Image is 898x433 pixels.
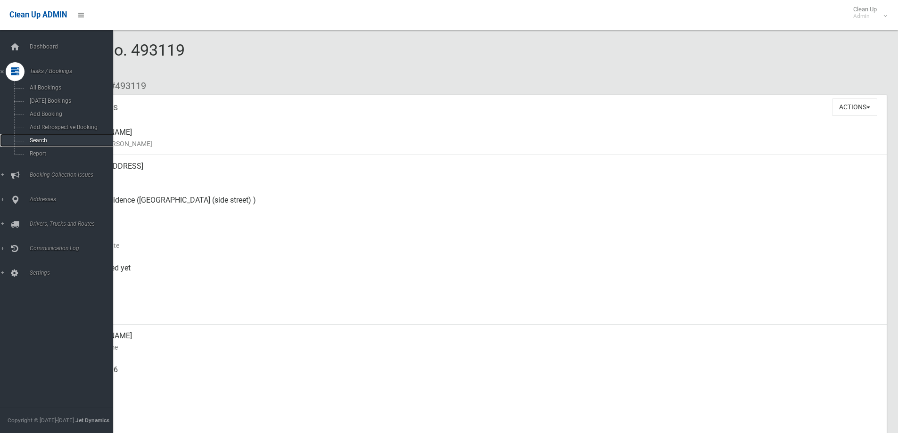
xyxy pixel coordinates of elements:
[27,245,120,252] span: Communication Log
[75,257,879,291] div: Not collected yet
[75,409,879,421] small: Landline
[75,359,879,392] div: 0478416606
[75,223,879,257] div: [DATE]
[75,172,879,183] small: Address
[75,325,879,359] div: [PERSON_NAME]
[27,196,120,203] span: Addresses
[27,124,112,131] span: Add Retrospective Booking
[75,155,879,189] div: [STREET_ADDRESS]
[27,111,112,117] span: Add Booking
[27,68,120,74] span: Tasks / Bookings
[75,291,879,325] div: [DATE]
[853,13,877,20] small: Admin
[75,376,879,387] small: Mobile
[27,137,112,144] span: Search
[849,6,886,20] span: Clean Up
[27,84,112,91] span: All Bookings
[27,98,112,104] span: [DATE] Bookings
[75,121,879,155] div: [PERSON_NAME]
[75,240,879,251] small: Collection Date
[832,98,877,116] button: Actions
[75,189,879,223] div: Side of Residence ([GEOGRAPHIC_DATA] (side street) )
[75,308,879,319] small: Zone
[27,221,120,227] span: Drivers, Trucks and Routes
[75,392,879,426] div: None given
[103,77,146,95] li: #493119
[75,206,879,217] small: Pickup Point
[27,43,120,50] span: Dashboard
[75,417,109,424] strong: Jet Dynamics
[75,138,879,149] small: Name of [PERSON_NAME]
[75,274,879,285] small: Collected At
[27,270,120,276] span: Settings
[27,150,112,157] span: Report
[8,417,74,424] span: Copyright © [DATE]-[DATE]
[9,10,67,19] span: Clean Up ADMIN
[41,41,185,77] span: Booking No. 493119
[27,172,120,178] span: Booking Collection Issues
[75,342,879,353] small: Contact Name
